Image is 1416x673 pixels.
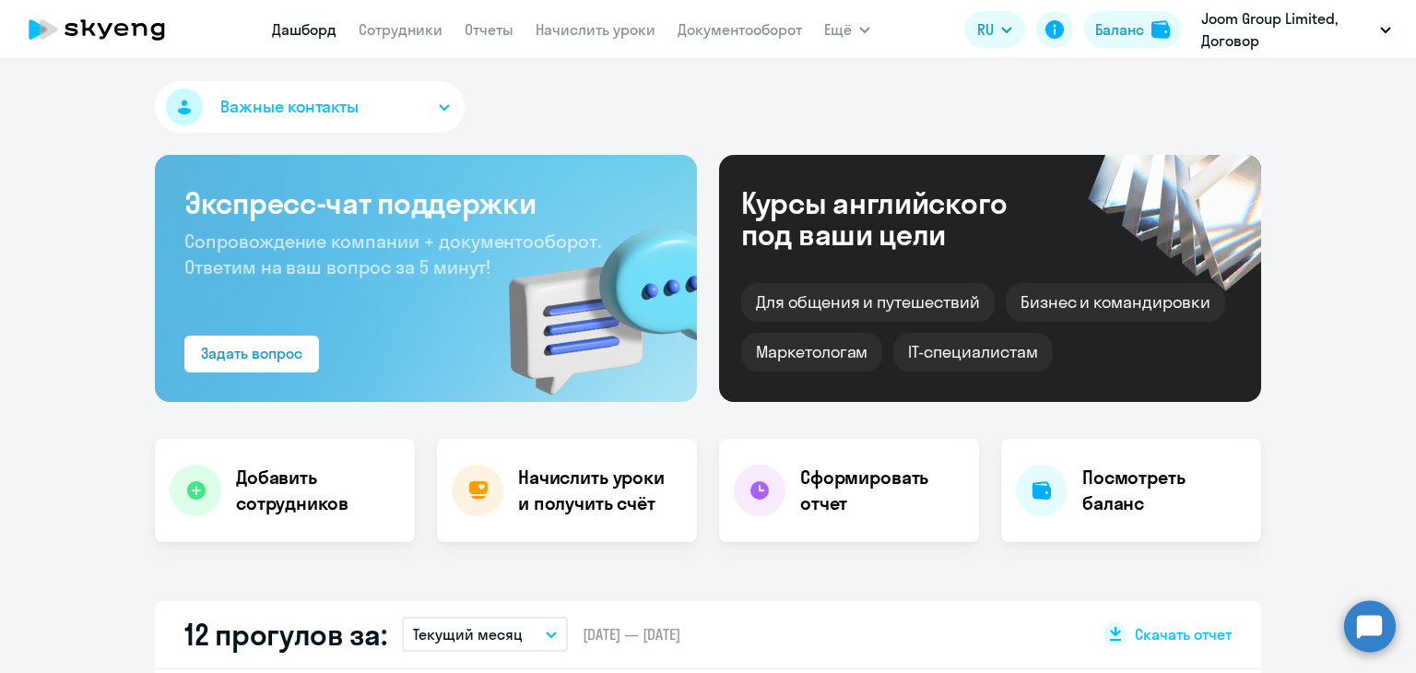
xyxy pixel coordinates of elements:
[536,20,655,39] a: Начислить уроки
[201,342,302,364] div: Задать вопрос
[741,333,882,372] div: Маркетологам
[1082,465,1246,516] h4: Посмотреть баланс
[518,465,678,516] h4: Начислить уроки и получить счёт
[824,11,870,48] button: Ещё
[893,333,1052,372] div: IT-специалистам
[155,81,465,133] button: Важные контакты
[741,283,995,322] div: Для общения и путешествий
[184,336,319,372] button: Задать вопрос
[184,616,387,653] h2: 12 прогулов за:
[220,95,359,119] span: Важные контакты
[402,617,568,652] button: Текущий месяц
[1201,7,1373,52] p: Joom Group Limited, Договор
[741,187,1056,250] div: Курсы английского под ваши цели
[1192,7,1400,52] button: Joom Group Limited, Договор
[1006,283,1225,322] div: Бизнес и командировки
[1095,18,1144,41] div: Баланс
[583,624,680,644] span: [DATE] — [DATE]
[964,11,1025,48] button: RU
[184,230,601,278] span: Сопровождение компании + документооборот. Ответим на ваш вопрос за 5 минут!
[184,184,667,221] h3: Экспресс-чат поддержки
[465,20,513,39] a: Отчеты
[1151,20,1170,39] img: balance
[359,20,442,39] a: Сотрудники
[977,18,994,41] span: RU
[413,623,523,645] p: Текущий месяц
[272,20,336,39] a: Дашборд
[236,465,400,516] h4: Добавить сотрудников
[482,195,697,402] img: bg-img
[1135,624,1232,644] span: Скачать отчет
[1084,11,1181,48] button: Балансbalance
[678,20,802,39] a: Документооборот
[824,18,852,41] span: Ещё
[800,465,964,516] h4: Сформировать отчет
